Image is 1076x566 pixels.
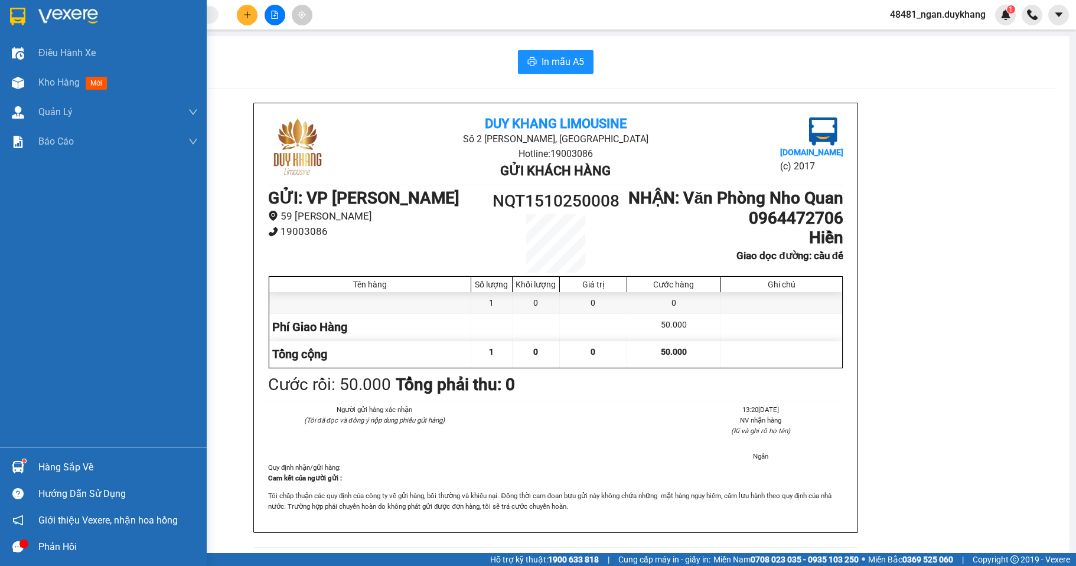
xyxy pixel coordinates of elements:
[500,163,611,178] b: Gửi khách hàng
[86,77,107,90] span: mới
[563,280,624,289] div: Giá trị
[1054,9,1064,20] span: caret-down
[881,7,995,22] span: 48481_ngan.duykhang
[962,553,964,566] span: |
[268,490,843,512] p: Tôi chấp thuận các quy định của công ty về gửi hàng, bồi thường và khiếu nại. Đồng thời cam đoan ...
[627,314,721,341] div: 50.000
[489,347,494,356] span: 1
[38,513,178,528] span: Giới thiệu Vexere, nhận hoa hồng
[548,555,599,564] strong: 1900 633 818
[731,427,790,435] i: (Kí và ghi rõ họ tên)
[484,188,628,214] h1: NQT1510250008
[12,461,24,473] img: warehouse-icon
[396,375,515,394] b: Tổng phải thu: 0
[1009,5,1013,14] span: 1
[269,314,471,341] div: Phí Giao Hàng
[304,416,445,424] i: (Tôi đã đọc và đồng ý nộp dung phiếu gửi hàng)
[292,404,457,415] li: Người gửi hàng xác nhận
[38,134,74,149] span: Báo cáo
[12,541,24,552] span: message
[12,77,24,89] img: warehouse-icon
[364,146,747,161] li: Hotline: 19003086
[661,347,687,356] span: 50.000
[809,117,837,146] img: logo.jpg
[268,462,843,512] div: Quy định nhận/gửi hàng :
[268,224,484,240] li: 19003086
[751,555,859,564] strong: 0708 023 035 - 0935 103 250
[679,415,843,426] li: NV nhận hàng
[862,557,865,562] span: ⚪️
[272,280,468,289] div: Tên hàng
[1027,9,1038,20] img: phone-icon
[1010,555,1019,564] span: copyright
[630,280,718,289] div: Cước hàng
[10,8,25,25] img: logo-vxr
[270,11,279,19] span: file-add
[292,5,312,25] button: aim
[38,538,198,556] div: Phản hồi
[485,116,627,131] b: Duy Khang Limousine
[38,77,80,88] span: Kho hàng
[38,459,198,476] div: Hàng sắp về
[780,159,843,174] li: (c) 2017
[560,292,627,313] div: 0
[1007,5,1015,14] sup: 1
[268,208,484,224] li: 59 [PERSON_NAME]
[268,474,342,482] strong: Cam kết của người gửi :
[780,148,843,157] b: [DOMAIN_NAME]
[243,11,252,19] span: plus
[518,50,594,74] button: printerIn mẫu A5
[188,107,198,117] span: down
[38,485,198,503] div: Hướng dẫn sử dụng
[38,45,96,60] span: Điều hành xe
[527,57,537,68] span: printer
[12,47,24,60] img: warehouse-icon
[268,117,327,176] img: logo.jpg
[364,132,747,146] li: Số 2 [PERSON_NAME], [GEOGRAPHIC_DATA]
[298,11,306,19] span: aim
[902,555,953,564] strong: 0369 525 060
[12,488,24,499] span: question-circle
[268,372,391,398] div: Cước rồi : 50.000
[237,5,257,25] button: plus
[608,553,609,566] span: |
[272,347,327,361] span: Tổng cộng
[713,553,859,566] span: Miền Nam
[188,137,198,146] span: down
[12,515,24,526] span: notification
[268,188,459,208] b: GỬI : VP [PERSON_NAME]
[12,136,24,148] img: solution-icon
[679,404,843,415] li: 13:20[DATE]
[679,451,843,462] li: Ngân
[1000,9,1011,20] img: icon-new-feature
[868,553,953,566] span: Miền Bắc
[618,553,710,566] span: Cung cấp máy in - giấy in:
[38,104,73,119] span: Quản Lý
[268,227,278,237] span: phone
[516,280,556,289] div: Khối lượng
[265,5,285,25] button: file-add
[533,347,538,356] span: 0
[628,228,843,248] h1: Hiền
[474,280,509,289] div: Số lượng
[724,280,839,289] div: Ghi chú
[12,106,24,119] img: warehouse-icon
[591,347,595,356] span: 0
[268,211,278,221] span: environment
[736,250,843,261] b: Giao dọc đường: cầu đế
[627,292,721,313] div: 0
[542,54,584,69] span: In mẫu A5
[628,188,843,208] b: NHẬN : Văn Phòng Nho Quan
[628,208,843,228] h1: 0964472706
[490,553,599,566] span: Hỗ trợ kỹ thuật:
[513,292,560,313] div: 0
[22,459,26,463] sup: 1
[471,292,513,313] div: 1
[1048,5,1069,25] button: caret-down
